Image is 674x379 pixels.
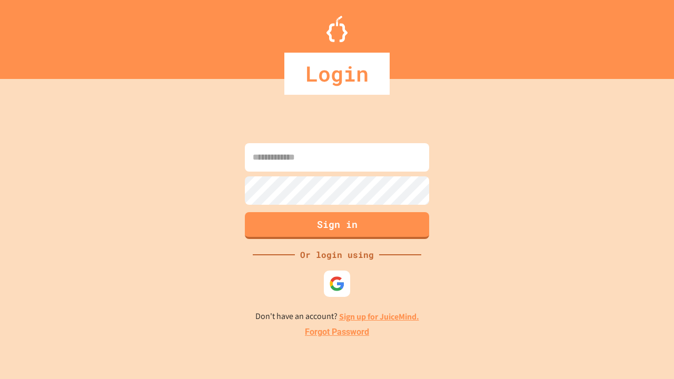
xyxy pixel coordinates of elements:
[255,310,419,323] p: Don't have an account?
[245,212,429,239] button: Sign in
[284,53,390,95] div: Login
[305,326,369,338] a: Forgot Password
[295,248,379,261] div: Or login using
[339,311,419,322] a: Sign up for JuiceMind.
[329,276,345,292] img: google-icon.svg
[326,16,348,42] img: Logo.svg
